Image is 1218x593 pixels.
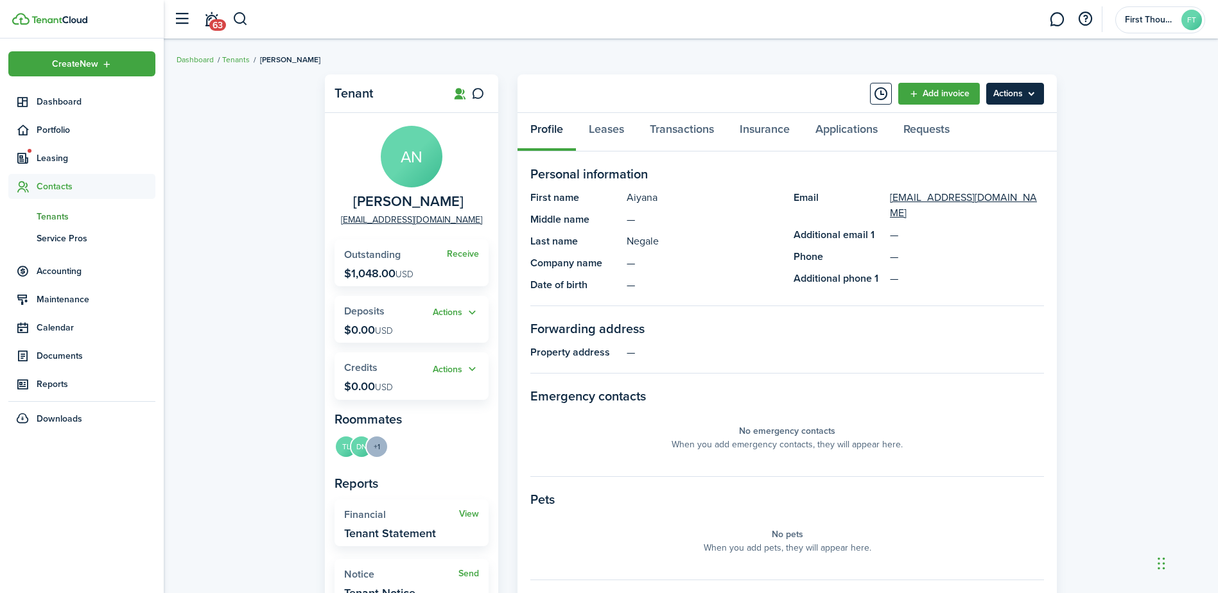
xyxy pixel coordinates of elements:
[8,227,155,249] a: Service Pros
[335,435,358,461] a: TL
[209,19,226,31] span: 63
[627,234,781,249] panel-main-description: Negale
[358,435,373,461] a: DN
[12,13,30,25] img: TenantCloud
[260,54,320,65] span: [PERSON_NAME]
[37,412,82,425] span: Downloads
[530,319,1044,338] panel-main-section-title: Forwarding address
[37,377,155,391] span: Reports
[794,190,883,221] panel-main-title: Email
[530,212,620,227] panel-main-title: Middle name
[8,205,155,227] a: Tenants
[530,190,620,205] panel-main-title: First name
[1181,10,1202,30] avatar-text: FT
[433,362,479,377] button: Open menu
[986,83,1044,105] menu-btn: Actions
[772,528,803,541] panel-main-placeholder-title: No pets
[1045,3,1069,36] a: Messaging
[52,60,98,69] span: Create New
[341,213,482,227] a: [EMAIL_ADDRESS][DOMAIN_NAME]
[344,360,378,375] span: Credits
[37,321,155,334] span: Calendar
[627,255,781,271] panel-main-description: —
[576,113,637,151] a: Leases
[170,7,194,31] button: Open sidebar
[344,569,458,580] widget-stats-title: Notice
[335,474,489,493] panel-main-subtitle: Reports
[627,277,781,293] panel-main-description: —
[344,304,385,318] span: Deposits
[1004,454,1218,593] iframe: Chat Widget
[222,54,250,65] a: Tenants
[1125,15,1176,24] span: First Thought Real Estate LLC
[727,113,803,151] a: Insurance
[37,349,155,363] span: Documents
[344,527,436,540] widget-stats-description: Tenant Statement
[8,51,155,76] button: Open menu
[627,345,1044,360] panel-main-description: —
[381,126,442,187] avatar-text: AN
[335,86,437,101] panel-main-title: Tenant
[986,83,1044,105] button: Open menu
[37,210,155,223] span: Tenants
[870,83,892,105] button: Timeline
[1074,8,1096,30] button: Open resource center
[8,372,155,397] a: Reports
[37,180,155,193] span: Contacts
[530,164,1044,184] panel-main-section-title: Personal information
[232,8,248,30] button: Search
[335,409,489,429] panel-main-subtitle: Roommates
[803,113,891,151] a: Applications
[433,362,479,377] button: Actions
[530,345,620,360] panel-main-title: Property address
[627,190,781,205] panel-main-description: Aiyana
[530,386,1044,406] panel-main-section-title: Emergency contacts
[353,194,464,210] span: Aiyana Negale
[177,54,214,65] a: Dashboard
[396,268,413,281] span: USD
[351,436,372,457] avatar-text: DN
[344,267,413,280] p: $1,048.00
[375,381,393,394] span: USD
[627,212,781,227] panel-main-description: —
[344,247,401,262] span: Outstanding
[704,541,871,554] panel-main-placeholder-description: When you add pets, they will appear here.
[433,305,479,320] button: Actions
[794,227,883,243] panel-main-title: Additional email 1
[37,232,155,245] span: Service Pros
[739,424,835,438] panel-main-placeholder-title: No emergency contacts
[37,151,155,165] span: Leasing
[8,89,155,114] a: Dashboard
[530,234,620,249] panel-main-title: Last name
[344,380,393,393] p: $0.00
[672,438,903,451] panel-main-placeholder-description: When you add emergency contacts, they will appear here.
[433,305,479,320] button: Open menu
[458,569,479,579] a: Send
[794,271,883,286] panel-main-title: Additional phone 1
[37,293,155,306] span: Maintenance
[459,509,479,519] a: View
[1158,544,1165,583] div: Drag
[199,3,223,36] a: Notifications
[794,249,883,264] panel-main-title: Phone
[373,435,388,458] button: Open menu
[31,16,87,24] img: TenantCloud
[365,435,388,458] menu-trigger: +1
[530,490,1044,509] panel-main-section-title: Pets
[530,277,620,293] panel-main-title: Date of birth
[447,249,479,259] a: Receive
[637,113,727,151] a: Transactions
[344,509,459,520] widget-stats-title: Financial
[375,324,393,338] span: USD
[898,83,980,105] a: Add invoice
[37,95,155,108] span: Dashboard
[37,123,155,137] span: Portfolio
[890,190,1044,221] a: [EMAIL_ADDRESS][DOMAIN_NAME]
[530,255,620,271] panel-main-title: Company name
[891,113,962,151] a: Requests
